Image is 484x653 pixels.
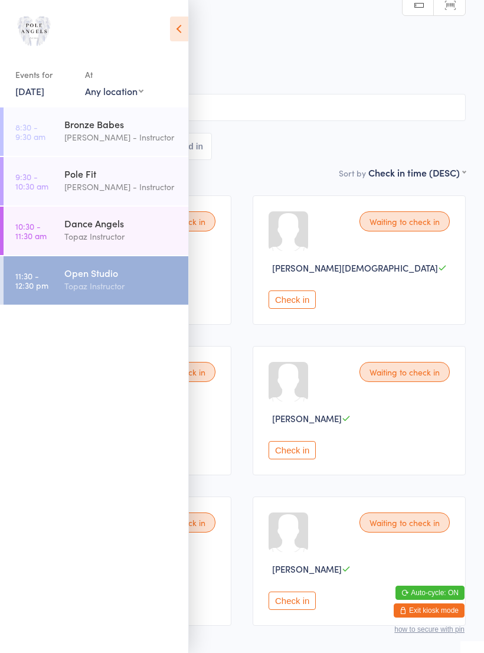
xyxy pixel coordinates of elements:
[4,256,188,305] a: 11:30 -12:30 pmOpen StudioTopaz Instructor
[64,217,178,230] div: Dance Angels
[4,207,188,255] a: 10:30 -11:30 amDance AngelsTopaz Instructor
[4,157,188,205] a: 9:30 -10:30 amPole Fit[PERSON_NAME] - Instructor
[18,94,466,121] input: Search
[359,211,450,231] div: Waiting to check in
[64,279,178,293] div: Topaz Instructor
[64,180,178,194] div: [PERSON_NAME] - Instructor
[272,563,342,575] span: [PERSON_NAME]
[368,166,466,179] div: Check in time (DESC)
[272,412,342,425] span: [PERSON_NAME]
[4,107,188,156] a: 8:30 -9:30 amBronze Babes[PERSON_NAME] - Instructor
[339,167,366,179] label: Sort by
[15,221,47,240] time: 10:30 - 11:30 am
[269,592,316,610] button: Check in
[18,66,466,77] span: Pole Angels Studio
[359,512,450,533] div: Waiting to check in
[15,65,73,84] div: Events for
[64,230,178,243] div: Topaz Instructor
[272,262,438,274] span: [PERSON_NAME][DEMOGRAPHIC_DATA]
[269,290,316,309] button: Check in
[394,625,465,634] button: how to secure with pin
[15,172,48,191] time: 9:30 - 10:30 am
[85,84,143,97] div: Any location
[15,271,48,290] time: 11:30 - 12:30 pm
[12,9,56,53] img: Pole Angels
[15,122,45,141] time: 8:30 - 9:30 am
[64,130,178,144] div: [PERSON_NAME] - Instructor
[359,362,450,382] div: Waiting to check in
[394,603,465,618] button: Exit kiosk mode
[64,266,178,279] div: Open Studio
[18,54,447,66] span: Topaz Instructor
[64,117,178,130] div: Bronze Babes
[15,84,44,97] a: [DATE]
[269,441,316,459] button: Check in
[18,42,447,54] span: [DATE] 11:30am
[18,17,466,36] h2: Open Studio Check-in
[395,586,465,600] button: Auto-cycle: ON
[64,167,178,180] div: Pole Fit
[85,65,143,84] div: At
